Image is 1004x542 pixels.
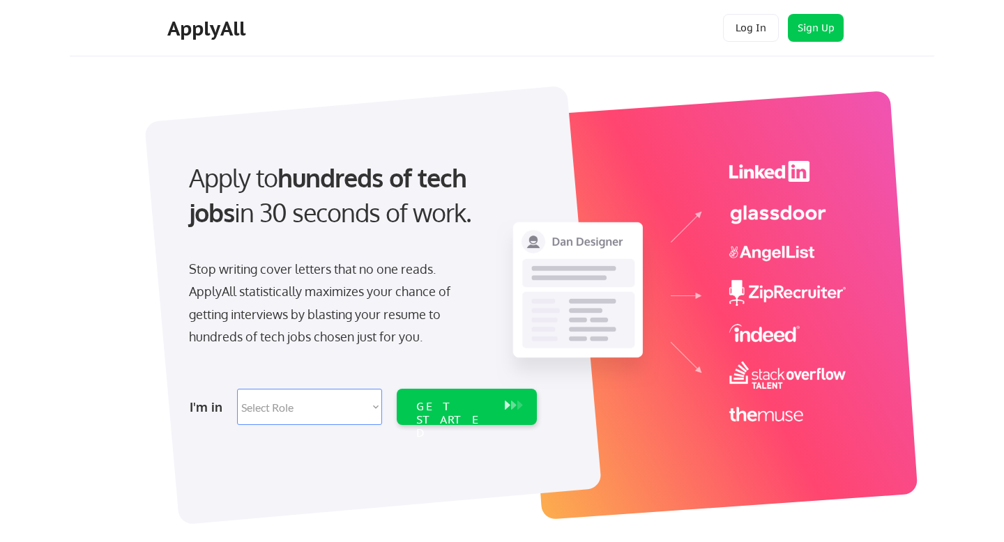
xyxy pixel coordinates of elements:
div: Apply to in 30 seconds of work. [189,160,531,231]
div: I'm in [190,396,229,418]
button: Log In [723,14,779,42]
div: Stop writing cover letters that no one reads. ApplyAll statistically maximizes your chance of get... [189,258,476,348]
div: ApplyAll [167,17,250,40]
button: Sign Up [788,14,844,42]
strong: hundreds of tech jobs [189,162,473,228]
div: GET STARTED [416,400,491,440]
